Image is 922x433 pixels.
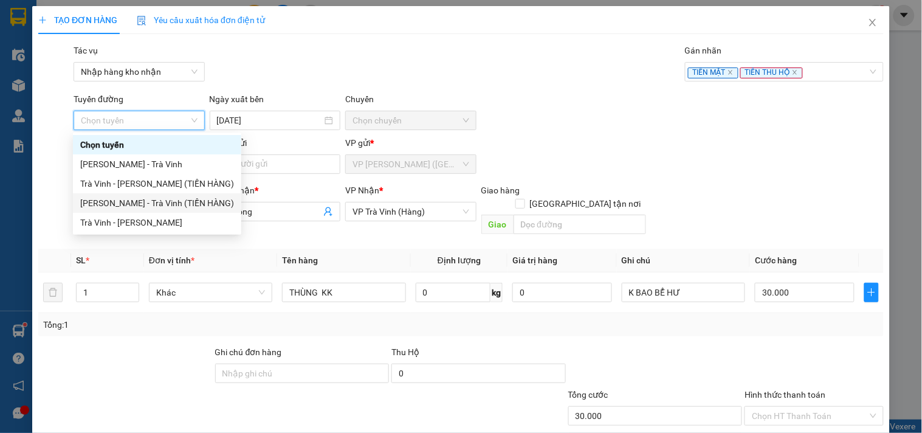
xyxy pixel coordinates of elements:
span: Giá trị hàng [512,255,557,265]
span: plus [38,16,47,24]
span: Đơn vị tính [149,255,194,265]
input: Ghi chú đơn hàng [215,364,390,383]
span: TIỀN THU HỘ [740,68,803,78]
span: kg [490,283,503,302]
label: Tác vụ [74,46,98,55]
span: VP Trần Phú (Hàng) [353,155,469,173]
span: [GEOGRAPHIC_DATA] tận nơi [525,197,646,210]
span: SL [76,255,86,265]
input: 0 [512,283,612,302]
p: NHẬN: [5,52,177,64]
span: Tổng cước [568,390,608,400]
div: Tuyến đường [74,92,204,111]
img: icon [137,16,146,26]
p: GỬI: [5,24,177,47]
label: Ghi chú đơn hàng [215,347,282,357]
button: Close [856,6,890,40]
span: plus [865,288,878,297]
span: Định lượng [438,255,481,265]
span: VP Trà Vinh (Hàng) [353,203,469,221]
div: Trà Vinh - Hồ Chí Minh [73,213,241,232]
span: user-add [323,207,333,216]
div: Trà Vinh - [PERSON_NAME] (TIỀN HÀNG) [80,177,234,190]
span: CHÚ TÁM [65,66,107,77]
div: Trà Vinh - [PERSON_NAME] [80,216,234,229]
input: 14/08/2025 [217,114,322,127]
span: KO BAO HƯ BỂ [32,79,98,91]
span: close [792,69,798,75]
label: Gán nhãn [685,46,722,55]
input: Dọc đường [514,215,646,234]
input: VD: Bàn, Ghế [282,283,405,302]
button: plus [864,283,879,302]
div: Người gửi [210,136,340,150]
span: Yêu cầu xuất hóa đơn điện tử [137,15,265,25]
div: Chọn tuyến [80,138,234,151]
span: Giao hàng [481,185,520,195]
div: [PERSON_NAME] - Trà Vinh (TIỀN HÀNG) [80,196,234,210]
span: Cước hàng [755,255,797,265]
div: Chọn tuyến [73,135,241,154]
span: VP Trà Vinh (Hàng) [34,52,118,64]
input: Ghi Chú [622,283,745,302]
span: Chọn tuyến [81,111,197,130]
label: Hình thức thanh toán [745,390,825,400]
div: Ngày xuất bến [210,92,340,111]
span: Nhập hàng kho nhận [81,63,197,81]
th: Ghi chú [617,249,750,272]
div: [PERSON_NAME] - Trà Vinh [80,158,234,171]
span: VP Nhận [345,185,379,195]
span: VP [PERSON_NAME] ([GEOGRAPHIC_DATA]) - [5,24,140,47]
button: delete [43,283,63,302]
div: Trà Vinh - Hồ Chí Minh (TIỀN HÀNG) [73,174,241,193]
span: Tên hàng [282,255,318,265]
div: Người nhận [210,184,340,197]
span: close [728,69,734,75]
span: MẠNH [111,35,140,47]
span: Thu Hộ [391,347,419,357]
span: Khác [156,283,265,302]
strong: BIÊN NHẬN GỬI HÀNG [41,7,141,18]
div: Chuyến [345,92,476,111]
div: VP gửi [345,136,476,150]
span: 0329253400 - [5,66,107,77]
span: Giao [481,215,514,234]
span: TIỀN MẶT [688,68,738,78]
span: Chọn chuyến [353,111,469,130]
div: Hồ Chí Minh - Trà Vinh [73,154,241,174]
span: GIAO: [5,79,98,91]
span: TẠO ĐƠN HÀNG [38,15,117,25]
div: Tổng: 1 [43,318,357,331]
span: close [868,18,878,27]
div: Hồ Chí Minh - Trà Vinh (TIỀN HÀNG) [73,193,241,213]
